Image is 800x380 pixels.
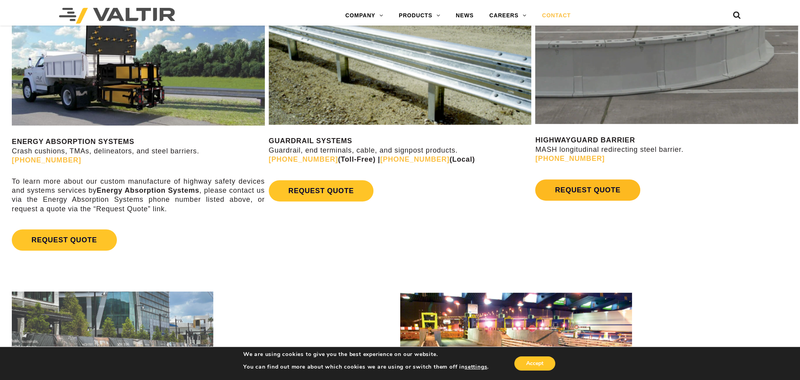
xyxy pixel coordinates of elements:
button: Accept [514,356,555,371]
p: Guardrail, end terminals, cable, and signpost products. [269,137,532,164]
a: CONTACT [534,8,578,24]
a: NEWS [448,8,481,24]
button: settings [465,363,487,371]
p: We are using cookies to give you the best experience on our website. [243,351,489,358]
a: [PHONE_NUMBER] [380,155,449,163]
a: PRODUCTS [391,8,448,24]
p: You can find out more about which cookies we are using or switch them off in . [243,363,489,371]
a: REQUEST QUOTE [269,180,373,201]
img: Valtir [59,8,175,24]
a: REQUEST QUOTE [535,179,640,201]
strong: GUARDRAIL SYSTEMS [269,137,352,145]
a: [PHONE_NUMBER] [269,155,338,163]
a: [PHONE_NUMBER] [535,155,604,162]
strong: (Toll-Free) | (Local) [269,155,475,163]
strong: HIGHWAYGUARD BARRIER [535,136,635,144]
strong: ENERGY ABSORPTION SYSTEMS [12,138,134,146]
p: MASH longitudinal redirecting steel barrier. [535,136,798,163]
strong: Energy Absorption Systems [97,186,200,194]
p: Crash cushions, TMAs, delineators, and steel barriers. [12,137,265,165]
a: REQUEST QUOTE [12,229,116,251]
a: CAREERS [481,8,534,24]
a: [PHONE_NUMBER] [12,156,81,164]
a: COMPANY [338,8,391,24]
p: To learn more about our custom manufacture of highway safety devices and systems services by , pl... [12,177,265,214]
